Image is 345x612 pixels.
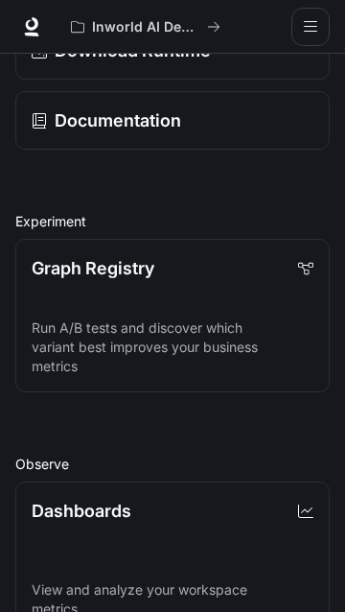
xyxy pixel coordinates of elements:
p: Inworld AI Demos [92,19,199,35]
h2: Observe [15,454,330,474]
p: Run A/B tests and discover which variant best improves your business metrics [32,318,313,376]
p: Dashboards [32,498,131,524]
a: Documentation [15,91,330,150]
p: Graph Registry [32,255,154,281]
h2: Experiment [15,211,330,231]
a: Graph RegistryRun A/B tests and discover which variant best improves your business metrics [15,239,330,392]
button: open drawer [291,8,330,46]
button: All workspaces [62,8,229,46]
p: Documentation [55,107,181,133]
